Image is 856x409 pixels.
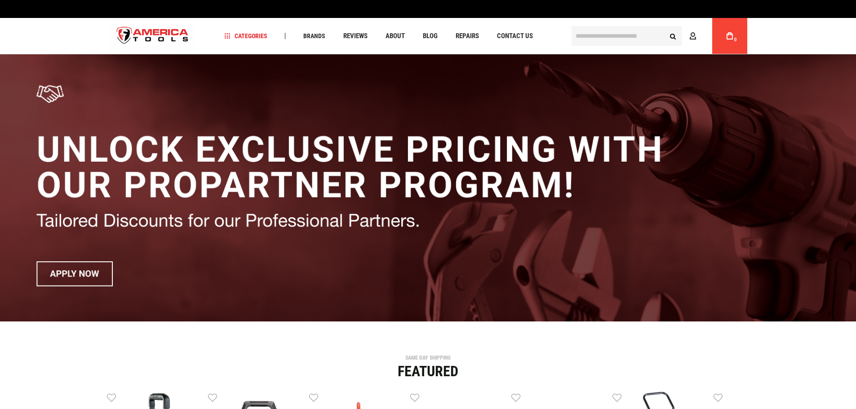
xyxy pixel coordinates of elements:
span: Brands [303,33,325,39]
a: Repairs [452,30,483,42]
a: 0 [721,18,738,54]
span: 0 [734,37,737,42]
span: About [386,33,405,40]
span: Reviews [343,33,368,40]
span: Categories [224,33,267,39]
a: Categories [220,30,271,42]
button: Search [665,27,682,44]
a: Blog [419,30,442,42]
span: Blog [423,33,438,40]
div: Featured [107,364,750,378]
a: About [381,30,409,42]
img: America Tools [109,19,196,53]
span: Repairs [456,33,479,40]
div: SAME DAY SHIPPING [107,355,750,361]
span: Contact Us [497,33,533,40]
a: Contact Us [493,30,537,42]
a: store logo [109,19,196,53]
a: Reviews [339,30,372,42]
a: Brands [299,30,329,42]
